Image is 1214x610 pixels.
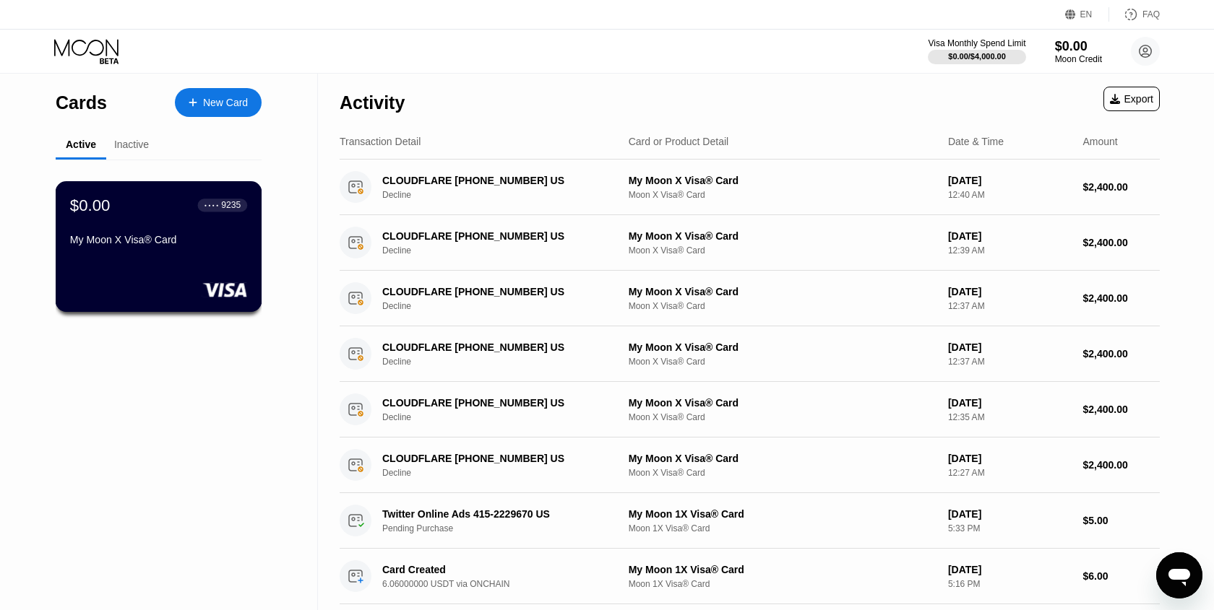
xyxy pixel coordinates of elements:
div: CLOUDFLARE [PHONE_NUMBER] US [382,230,614,242]
div: Twitter Online Ads 415-2229670 US [382,508,614,520]
div: [DATE] [948,508,1072,520]
div: 12:37 AM [948,357,1072,367]
div: $0.00● ● ● ●9235My Moon X Visa® Card [56,182,261,311]
div: 5:33 PM [948,523,1072,533]
div: [DATE] [948,286,1072,297]
div: 5:16 PM [948,579,1072,589]
div: Moon 1X Visa® Card [629,523,937,533]
div: CLOUDFLARE [PHONE_NUMBER] USDeclineMy Moon X Visa® CardMoon X Visa® Card[DATE]12:37 AM$2,400.00 [340,326,1160,382]
div: $2,400.00 [1082,292,1160,304]
div: Card Created [382,564,614,575]
div: Visa Monthly Spend Limit [928,38,1025,48]
div: CLOUDFLARE [PHONE_NUMBER] US [382,286,614,297]
div: FAQ [1142,9,1160,19]
div: Moon X Visa® Card [629,412,937,422]
div: My Moon X Visa® Card [629,453,937,464]
div: $2,400.00 [1082,348,1160,360]
div: Decline [382,190,632,200]
div: CLOUDFLARE [PHONE_NUMBER] USDeclineMy Moon X Visa® CardMoon X Visa® Card[DATE]12:39 AM$2,400.00 [340,215,1160,271]
div: Transaction Detail [340,136,421,147]
div: My Moon X Visa® Card [629,286,937,297]
div: Date & Time [948,136,1004,147]
div: My Moon X Visa® Card [70,234,247,245]
div: EN [1080,9,1093,19]
div: My Moon X Visa® Card [629,230,937,242]
div: Moon X Visa® Card [629,357,937,367]
div: Active [66,139,96,150]
div: CLOUDFLARE [PHONE_NUMBER] USDeclineMy Moon X Visa® CardMoon X Visa® Card[DATE]12:40 AM$2,400.00 [340,160,1160,215]
div: Card Created6.06000000 USDT via ONCHAINMy Moon 1X Visa® CardMoon 1X Visa® Card[DATE]5:16 PM$6.00 [340,549,1160,604]
div: 12:35 AM [948,412,1072,422]
div: CLOUDFLARE [PHONE_NUMBER] US [382,175,614,186]
div: [DATE] [948,453,1072,464]
div: 12:27 AM [948,468,1072,478]
div: CLOUDFLARE [PHONE_NUMBER] US [382,453,614,464]
div: $5.00 [1082,515,1160,526]
div: Cards [56,92,107,113]
div: [DATE] [948,564,1072,575]
iframe: Кнопка запуска окна обмена сообщениями [1156,552,1202,598]
div: Decline [382,245,632,256]
div: Inactive [114,139,149,150]
div: $0.00 [70,196,111,214]
div: 12:39 AM [948,245,1072,256]
div: $6.00 [1082,570,1160,582]
div: CLOUDFLARE [PHONE_NUMBER] USDeclineMy Moon X Visa® CardMoon X Visa® Card[DATE]12:37 AM$2,400.00 [340,271,1160,326]
div: Export [1103,87,1160,111]
div: New Card [175,88,262,117]
div: Decline [382,412,632,422]
div: My Moon X Visa® Card [629,397,937,409]
div: $2,400.00 [1082,459,1160,471]
div: 12:37 AM [948,301,1072,311]
div: New Card [203,97,248,109]
div: 12:40 AM [948,190,1072,200]
div: Pending Purchase [382,523,632,533]
div: $2,400.00 [1082,237,1160,248]
div: $0.00 / $4,000.00 [948,52,1006,61]
div: My Moon X Visa® Card [629,341,937,353]
div: My Moon 1X Visa® Card [629,564,937,575]
div: Amount [1082,136,1117,147]
div: Activity [340,92,405,113]
div: Moon Credit [1055,54,1102,64]
div: Decline [382,357,632,367]
div: $2,400.00 [1082,181,1160,193]
div: Export [1110,93,1153,105]
div: CLOUDFLARE [PHONE_NUMBER] USDeclineMy Moon X Visa® CardMoon X Visa® Card[DATE]12:35 AM$2,400.00 [340,382,1160,437]
div: My Moon 1X Visa® Card [629,508,937,520]
div: EN [1065,7,1109,22]
div: $0.00 [1055,39,1102,54]
div: [DATE] [948,230,1072,242]
div: $0.00Moon Credit [1055,39,1102,64]
div: Decline [382,301,632,311]
div: 9235 [221,200,241,210]
div: Twitter Online Ads 415-2229670 USPending PurchaseMy Moon 1X Visa® CardMoon 1X Visa® Card[DATE]5:3... [340,493,1160,549]
div: ● ● ● ● [205,203,219,207]
div: Decline [382,468,632,478]
div: Moon X Visa® Card [629,245,937,256]
div: [DATE] [948,175,1072,186]
div: CLOUDFLARE [PHONE_NUMBER] US [382,397,614,409]
div: [DATE] [948,397,1072,409]
div: FAQ [1109,7,1160,22]
div: CLOUDFLARE [PHONE_NUMBER] USDeclineMy Moon X Visa® CardMoon X Visa® Card[DATE]12:27 AM$2,400.00 [340,437,1160,493]
div: $2,400.00 [1082,404,1160,415]
div: Moon X Visa® Card [629,190,937,200]
div: Moon 1X Visa® Card [629,579,937,589]
div: Card or Product Detail [629,136,729,147]
div: [DATE] [948,341,1072,353]
div: Moon X Visa® Card [629,468,937,478]
div: My Moon X Visa® Card [629,175,937,186]
div: Visa Monthly Spend Limit$0.00/$4,000.00 [928,38,1025,64]
div: Moon X Visa® Card [629,301,937,311]
div: 6.06000000 USDT via ONCHAIN [382,579,632,589]
div: CLOUDFLARE [PHONE_NUMBER] US [382,341,614,353]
